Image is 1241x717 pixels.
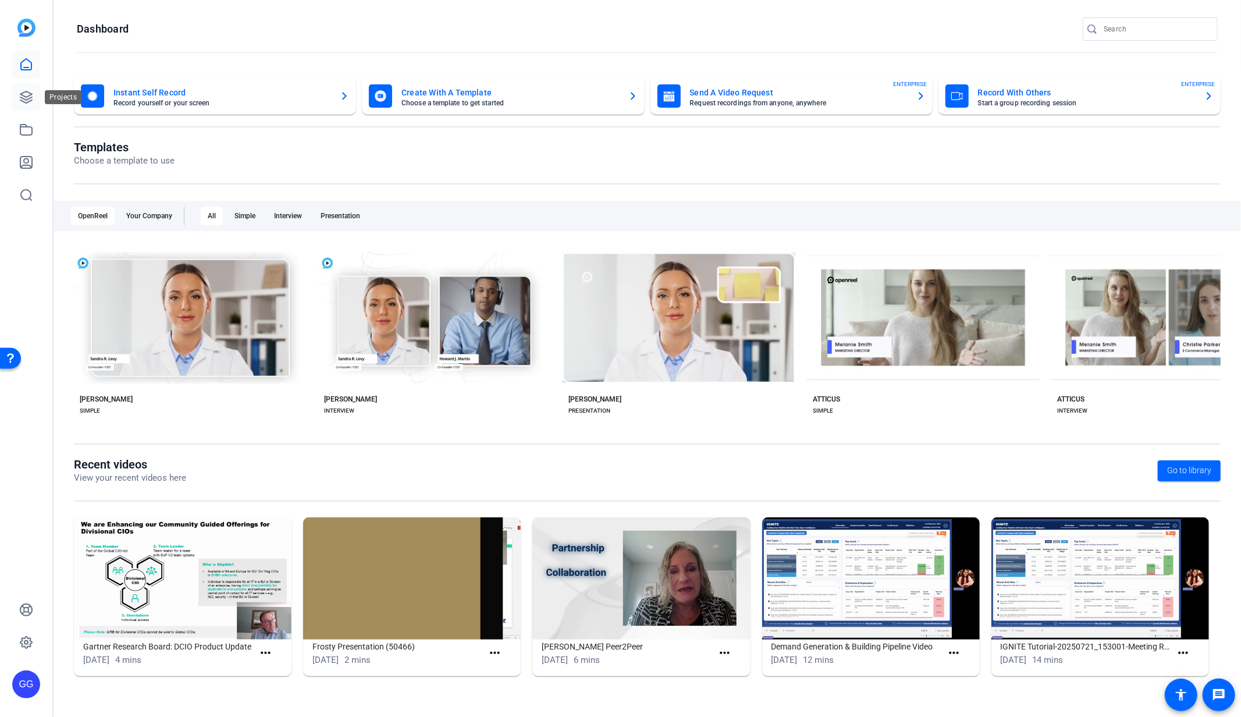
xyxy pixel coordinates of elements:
span: [DATE] [83,655,109,665]
a: Go to library [1158,460,1221,481]
input: Search [1104,22,1208,36]
span: ENTERPRISE [1181,80,1215,88]
mat-card-title: Send A Video Request [690,86,907,100]
mat-icon: accessibility [1174,688,1188,702]
span: 4 mins [115,655,141,665]
img: Demand Generation & Building Pipeline Video [762,517,980,640]
div: SIMPLE [813,406,833,416]
img: Gartner Research Board: DCIO Product Update [74,517,291,640]
span: 6 mins [574,655,600,665]
mat-card-subtitle: Choose a template to get started [401,100,618,107]
mat-card-title: Create With A Template [401,86,618,100]
div: Projects [45,90,81,104]
img: IGNITE Tutorial-20250721_153001-Meeting Recording [991,517,1209,640]
span: 12 mins [803,655,834,665]
div: ATTICUS [1057,395,1084,404]
div: INTERVIEW [1057,406,1087,416]
h1: Gartner Research Board: DCIO Product Update [83,640,254,654]
span: [DATE] [542,655,568,665]
div: [PERSON_NAME] [324,395,377,404]
button: Record With OthersStart a group recording sessionENTERPRISE [938,77,1221,115]
h1: Dashboard [77,22,129,36]
mat-card-subtitle: Request recordings from anyone, anywhere [690,100,907,107]
h1: Recent videos [74,457,186,471]
div: ATTICUS [813,395,840,404]
p: View your recent videos here [74,471,186,485]
mat-card-subtitle: Start a group recording session [978,100,1195,107]
span: [DATE] [312,655,339,665]
mat-icon: more_horiz [258,646,273,661]
h1: Demand Generation & Building Pipeline Video [771,640,942,654]
div: GG [12,670,40,698]
span: ENTERPRISE [893,80,927,88]
span: [DATE] [771,655,798,665]
span: Go to library [1167,464,1211,477]
p: Choose a template to use [74,154,175,168]
div: Your Company [119,207,179,225]
span: 2 mins [344,655,371,665]
div: OpenReel [71,207,115,225]
mat-icon: more_horiz [1176,646,1190,661]
div: All [201,207,223,225]
span: [DATE] [1001,655,1027,665]
img: blue-gradient.svg [17,19,35,37]
button: Send A Video RequestRequest recordings from anyone, anywhereENTERPRISE [650,77,933,115]
button: Instant Self RecordRecord yourself or your screen [74,77,356,115]
h1: IGNITE Tutorial-20250721_153001-Meeting Recording [1001,640,1171,654]
div: [PERSON_NAME] [80,395,133,404]
div: [PERSON_NAME] [568,395,621,404]
img: Tracy Orr Peer2Peer [532,517,750,640]
div: PRESENTATION [568,406,610,416]
mat-icon: more_horiz [717,646,732,661]
mat-card-title: Instant Self Record [113,86,330,100]
button: Create With A TemplateChoose a template to get started [362,77,644,115]
div: Simple [227,207,262,225]
mat-card-subtitle: Record yourself or your screen [113,100,330,107]
h1: Templates [74,140,175,154]
mat-icon: message [1212,688,1226,702]
span: 14 mins [1033,655,1064,665]
mat-icon: more_horiz [488,646,503,661]
div: SIMPLE [80,406,100,416]
div: Presentation [314,207,367,225]
div: INTERVIEW [324,406,354,416]
mat-card-title: Record With Others [978,86,1195,100]
div: Interview [267,207,309,225]
h1: Frosty Presentation (50466) [312,640,483,654]
mat-icon: more_horiz [947,646,961,661]
h1: [PERSON_NAME] Peer2Peer [542,640,712,654]
img: Frosty Presentation (50466) [303,517,521,640]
